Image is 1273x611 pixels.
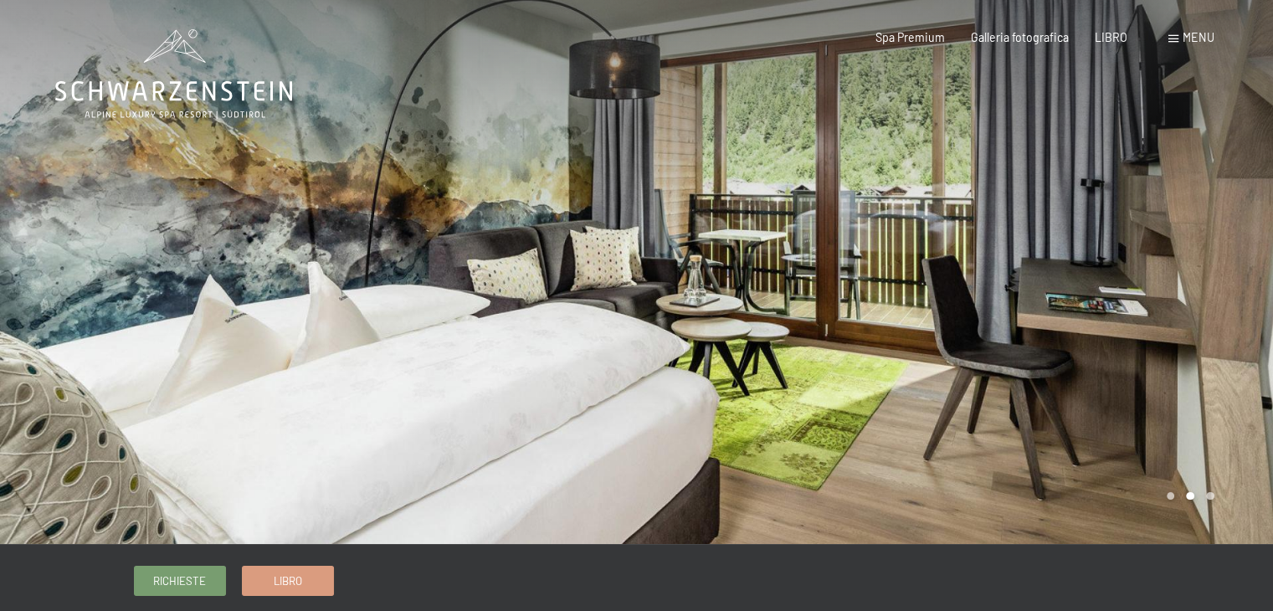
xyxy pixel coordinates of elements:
a: Richieste [135,567,225,594]
a: Galleria fotografica [971,30,1069,44]
a: LIBRO [1095,30,1127,44]
a: Libro [243,567,333,594]
font: Richieste [153,574,206,588]
a: Spa Premium [875,30,945,44]
font: menu [1183,30,1214,44]
font: Libro [274,574,302,588]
